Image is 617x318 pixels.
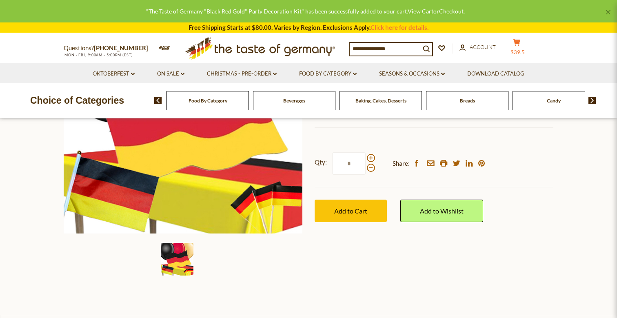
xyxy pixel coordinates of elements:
[439,8,464,15] a: Checkout
[157,69,184,78] a: On Sale
[299,69,357,78] a: Food By Category
[315,157,327,167] strong: Qty:
[355,98,406,104] a: Baking, Cakes, Desserts
[283,98,305,104] a: Beverages
[467,69,524,78] a: Download Catalog
[547,98,561,104] a: Candy
[393,158,410,169] span: Share:
[470,44,496,50] span: Account
[93,69,135,78] a: Oktoberfest
[332,152,366,175] input: Qty:
[504,38,529,59] button: $39.5
[588,97,596,104] img: next arrow
[207,69,277,78] a: Christmas - PRE-ORDER
[371,24,428,31] a: Click here for details.
[510,49,525,56] span: $39.5
[334,207,367,215] span: Add to Cart
[154,97,162,104] img: previous arrow
[460,98,475,104] a: Breads
[400,200,483,222] a: Add to Wishlist
[379,69,445,78] a: Seasons & Occasions
[161,243,193,276] img: The Taste of Germany "Black Red Gold" Party Decoration Kit
[315,200,387,222] button: Add to Cart
[64,53,133,57] span: MON - FRI, 9:00AM - 5:00PM (EST)
[606,10,610,15] a: ×
[408,8,433,15] a: View Cart
[459,43,496,52] a: Account
[189,98,227,104] a: Food By Category
[94,44,148,51] a: [PHONE_NUMBER]
[64,43,154,53] p: Questions?
[7,7,604,16] div: "The Taste of Germany "Black Red Gold" Party Decoration Kit" has been successfully added to your ...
